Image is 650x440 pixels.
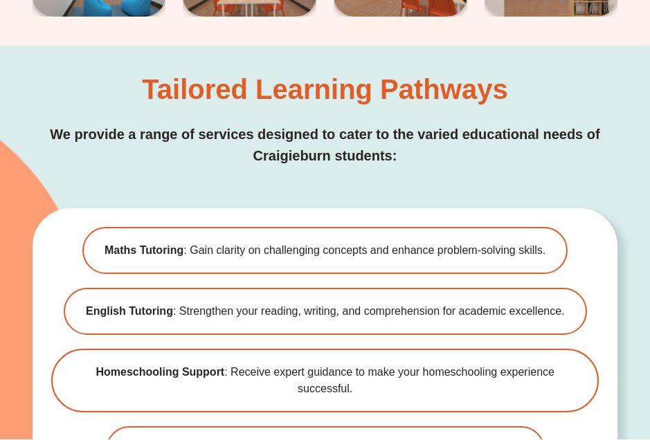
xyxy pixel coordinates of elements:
[64,288,587,336] a: English Tutoring: Strengthen your reading, writing, and comprehension for academic excellence.
[73,365,577,398] span: : Receive expert guidance to make your homeschooling experience successful.
[86,304,565,320] span: : Strengthen your reading, writing, and comprehension for academic excellence.
[51,349,599,413] a: Homeschooling Support: Receive expert guidance to make your homeschooling experience successful.
[406,284,650,440] iframe: Chat Widget
[82,228,568,275] a: Maths Tutoring: Gain clarity on challenging concepts and enhance problem-solving skills.
[105,243,545,259] span: : Gain clarity on challenging concepts and enhance problem-solving skills.
[96,367,224,378] b: Homeschooling Support
[142,76,507,104] h2: Tailored Learning Pathways
[33,125,617,167] p: We provide a range of services designed to cater to the varied educational needs of Craigieburn s...
[105,245,183,257] b: Maths Tutoring
[86,306,173,318] b: English Tutoring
